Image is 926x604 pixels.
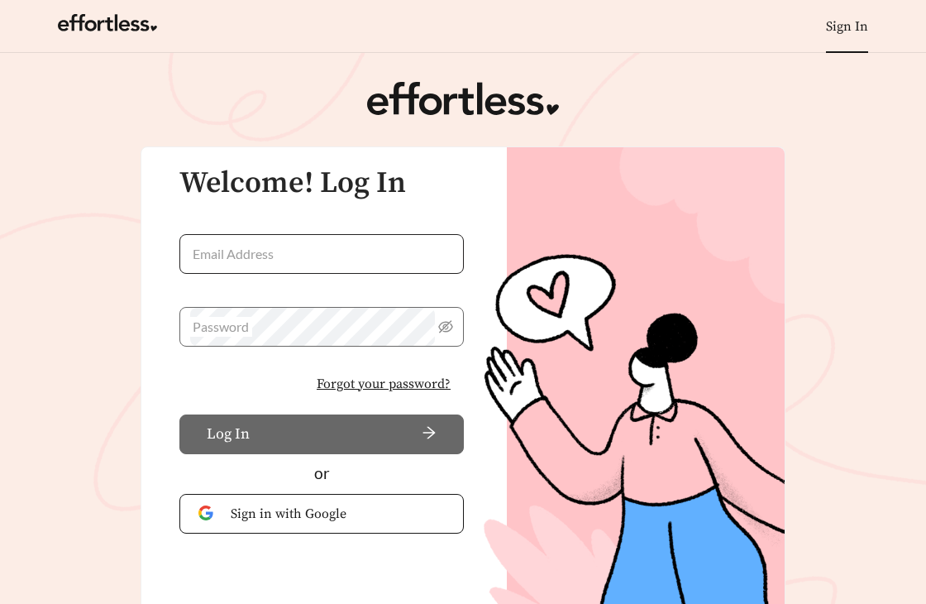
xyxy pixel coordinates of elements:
div: or [179,462,464,486]
span: eye-invisible [438,319,453,334]
span: Forgot your password? [317,374,451,394]
button: Forgot your password? [303,367,464,401]
h3: Welcome! Log In [179,167,464,200]
img: Google Authentication [198,506,217,521]
span: Sign in with Google [231,504,445,524]
a: Sign In [826,18,868,35]
button: Sign in with Google [179,494,464,534]
button: Log Inarrow-right [179,415,464,454]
